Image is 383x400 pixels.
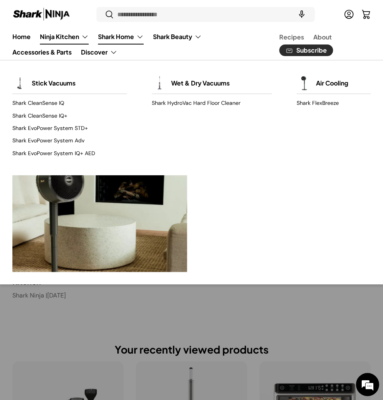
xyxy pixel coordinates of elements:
summary: Ninja Kitchen [35,29,93,44]
summary: Shark Home [93,29,148,44]
img: Shark Ninja Philippines [12,7,70,22]
speech-search-button: Search by voice [289,6,314,23]
summary: Discover [76,44,122,60]
a: Accessories & Parts [12,44,72,60]
a: Home [12,29,31,44]
span: Subscribe [296,48,327,54]
nav: Secondary [261,29,371,60]
a: Recipes [279,29,304,44]
a: Subscribe [279,44,333,56]
a: About [313,29,332,44]
summary: Shark Beauty [148,29,206,44]
nav: Primary [12,29,261,60]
